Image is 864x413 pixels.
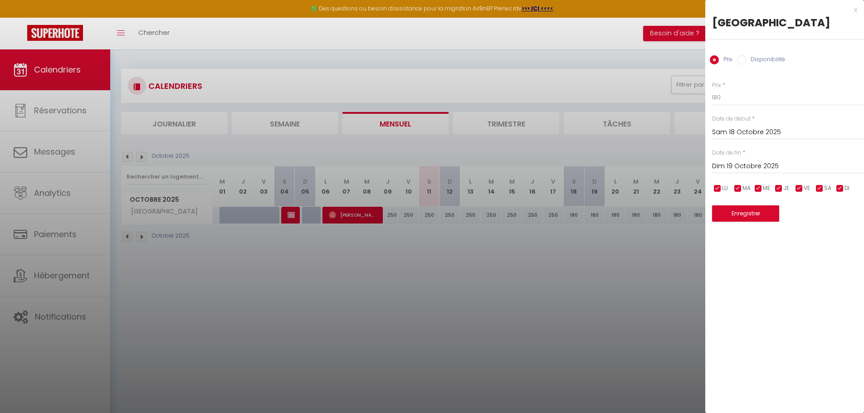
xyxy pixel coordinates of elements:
span: VE [804,184,810,193]
label: Disponibilité [746,55,785,65]
div: [GEOGRAPHIC_DATA] [712,15,857,30]
span: MA [742,184,751,193]
span: LU [722,184,728,193]
div: x [705,5,857,15]
label: Prix [719,55,732,65]
label: Date de début [712,115,751,123]
label: Date de fin [712,149,741,157]
button: Enregistrer [712,205,779,222]
span: SA [824,184,831,193]
span: ME [763,184,770,193]
span: DI [844,184,849,193]
span: JE [783,184,789,193]
label: Prix [712,81,721,90]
